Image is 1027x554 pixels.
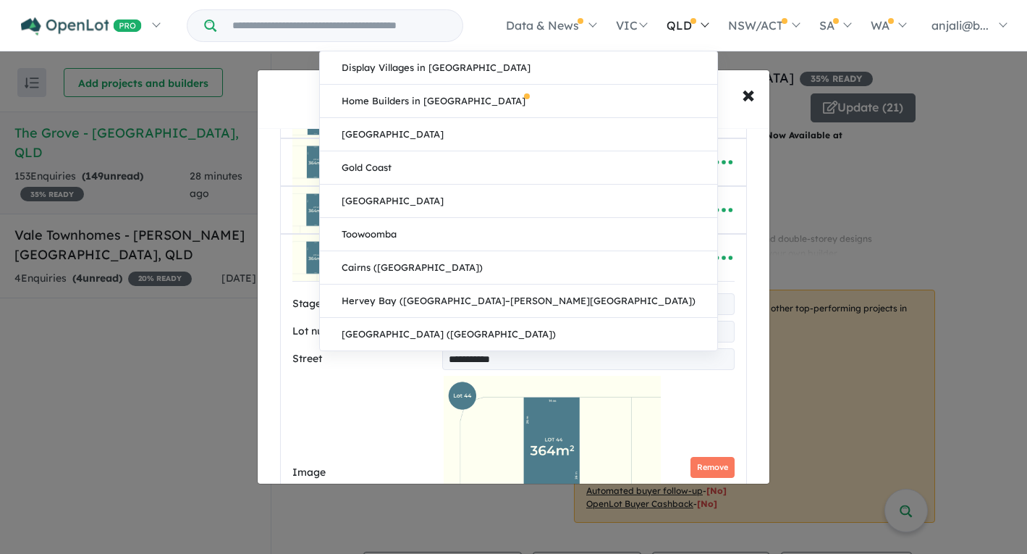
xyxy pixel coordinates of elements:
[292,295,436,313] label: Stage/Release
[320,251,717,285] a: Cairns ([GEOGRAPHIC_DATA])
[320,151,717,185] a: Gold Coast
[292,351,436,368] label: Street
[219,10,460,41] input: Try estate name, suburb, builder or developer
[931,18,989,33] span: anjali@b...
[21,17,142,35] img: Openlot PRO Logo White
[320,185,717,218] a: [GEOGRAPHIC_DATA]
[320,318,717,351] a: [GEOGRAPHIC_DATA] ([GEOGRAPHIC_DATA])
[292,464,438,482] label: Image
[292,235,339,281] img: The%20Grove%20-%20Boondall%20-%20Lot%2044___414_m_1756871400.jpg
[320,51,717,85] a: Display Villages in [GEOGRAPHIC_DATA]
[292,323,436,340] label: Lot number
[320,285,717,318] a: Hervey Bay ([GEOGRAPHIC_DATA]–[PERSON_NAME][GEOGRAPHIC_DATA])
[690,457,735,478] button: Remove
[742,78,755,109] span: ×
[320,218,717,251] a: Toowoomba
[320,85,717,118] a: Home Builders in [GEOGRAPHIC_DATA]
[444,376,661,521] img: The Grove - Boondall - Lot 44
[292,139,339,185] img: The%20Grove%20-%20Boondall%20-%20Lot%2042___412_m_1756871340.jpg
[320,118,717,151] a: [GEOGRAPHIC_DATA]
[292,187,339,233] img: The%20Grove%20-%20Boondall%20-%20Lot%2043___413_m_1756871340.jpg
